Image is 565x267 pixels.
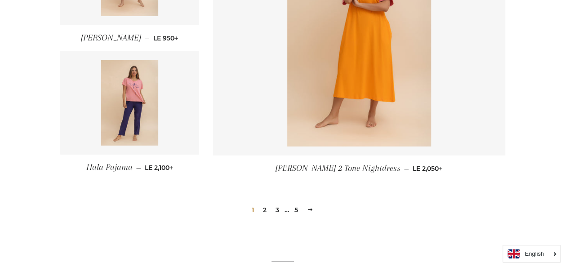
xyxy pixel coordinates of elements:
[144,164,173,172] span: LE 2,100
[276,163,400,173] span: [PERSON_NAME] 2 Tone Nightdress
[285,207,289,213] span: …
[81,33,141,43] span: [PERSON_NAME]
[259,203,270,217] a: 2
[291,203,302,217] a: 5
[86,162,132,172] span: Hala Pajama
[136,164,141,172] span: —
[213,156,505,181] a: [PERSON_NAME] 2 Tone Nightdress — LE 2,050
[413,165,443,173] span: LE 2,050
[60,25,200,51] a: [PERSON_NAME] — LE 950
[145,34,150,42] span: —
[60,155,200,180] a: Hala Pajama — LE 2,100
[272,203,283,217] a: 3
[507,249,556,258] a: English
[248,203,258,217] span: 1
[153,34,178,42] span: LE 950
[525,251,544,257] i: English
[404,165,409,173] span: —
